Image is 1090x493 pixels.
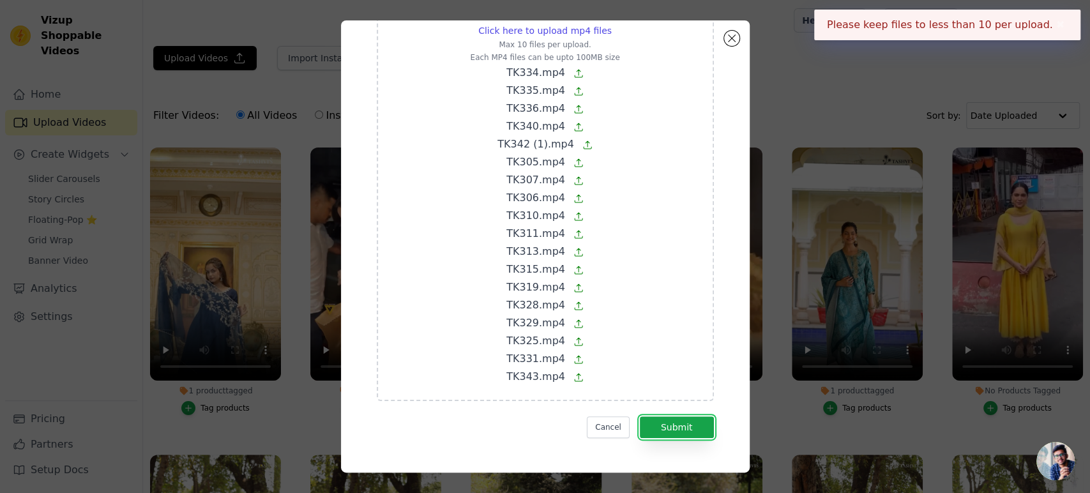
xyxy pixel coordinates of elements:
[497,138,574,150] span: TK342 (1).mp4
[470,40,619,50] p: Max 10 files per upload.
[506,299,565,311] span: TK328.mp4
[506,353,565,365] span: TK331.mp4
[587,416,630,438] button: Cancel
[506,209,565,222] span: TK310.mp4
[640,416,714,438] button: Submit
[814,10,1080,40] div: Please keep files to less than 10 per upload.
[506,84,565,96] span: TK335.mp4
[1053,17,1068,33] button: Close
[506,245,565,257] span: TK313.mp4
[506,335,565,347] span: TK325.mp4
[506,263,565,275] span: TK315.mp4
[506,120,565,132] span: TK340.mp4
[1036,442,1075,480] a: Open chat
[506,192,565,204] span: TK306.mp4
[470,52,619,63] p: Each MP4 files can be upto 100MB size
[478,26,612,36] span: Click here to upload mp4 files
[506,227,565,239] span: TK311.mp4
[506,370,565,383] span: TK343.mp4
[506,156,565,168] span: TK305.mp4
[506,102,565,114] span: TK336.mp4
[506,66,565,79] span: TK334.mp4
[506,281,565,293] span: TK319.mp4
[506,317,565,329] span: TK329.mp4
[724,31,739,46] button: Close modal
[506,174,565,186] span: TK307.mp4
